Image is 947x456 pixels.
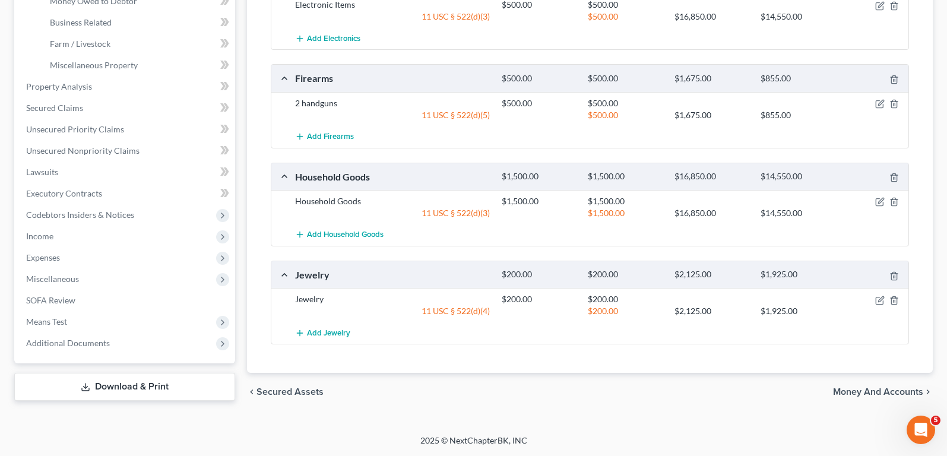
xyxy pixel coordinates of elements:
[295,322,350,344] button: Add Jewelry
[907,416,935,444] iframe: Intercom live chat
[295,126,354,148] button: Add Firearms
[26,103,83,113] span: Secured Claims
[26,274,79,284] span: Miscellaneous
[289,72,496,84] div: Firearms
[669,269,755,280] div: $2,125.00
[582,269,668,280] div: $200.00
[17,97,235,119] a: Secured Claims
[923,387,933,397] i: chevron_right
[289,207,496,219] div: 11 USC § 522(d)(3)
[669,207,755,219] div: $16,850.00
[295,27,360,49] button: Add Electronics
[17,290,235,311] a: SOFA Review
[289,195,496,207] div: Household Goods
[50,60,138,70] span: Miscellaneous Property
[307,132,354,141] span: Add Firearms
[26,167,58,177] span: Lawsuits
[669,109,755,121] div: $1,675.00
[17,76,235,97] a: Property Analysis
[582,293,668,305] div: $200.00
[247,387,324,397] button: chevron_left Secured Assets
[582,109,668,121] div: $500.00
[289,11,496,23] div: 11 USC § 522(d)(3)
[289,109,496,121] div: 11 USC § 522(d)(5)
[755,109,841,121] div: $855.00
[669,73,755,84] div: $1,675.00
[17,161,235,183] a: Lawsuits
[289,293,496,305] div: Jewelry
[582,207,668,219] div: $1,500.00
[40,12,235,33] a: Business Related
[26,231,53,241] span: Income
[26,124,124,134] span: Unsecured Priority Claims
[755,73,841,84] div: $855.00
[26,338,110,348] span: Additional Documents
[17,140,235,161] a: Unsecured Nonpriority Claims
[582,195,668,207] div: $1,500.00
[256,387,324,397] span: Secured Assets
[669,171,755,182] div: $16,850.00
[582,11,668,23] div: $500.00
[307,328,350,338] span: Add Jewelry
[135,435,812,456] div: 2025 © NextChapterBK, INC
[755,171,841,182] div: $14,550.00
[26,188,102,198] span: Executory Contracts
[496,73,582,84] div: $500.00
[496,269,582,280] div: $200.00
[26,210,134,220] span: Codebtors Insiders & Notices
[307,34,360,43] span: Add Electronics
[26,295,75,305] span: SOFA Review
[833,387,933,397] button: Money and Accounts chevron_right
[833,387,923,397] span: Money and Accounts
[669,11,755,23] div: $16,850.00
[26,81,92,91] span: Property Analysis
[582,73,668,84] div: $500.00
[289,305,496,317] div: 11 USC § 522(d)(4)
[496,293,582,305] div: $200.00
[496,97,582,109] div: $500.00
[17,183,235,204] a: Executory Contracts
[755,207,841,219] div: $14,550.00
[496,171,582,182] div: $1,500.00
[755,269,841,280] div: $1,925.00
[40,33,235,55] a: Farm / Livestock
[50,39,110,49] span: Farm / Livestock
[289,268,496,281] div: Jewelry
[247,387,256,397] i: chevron_left
[755,305,841,317] div: $1,925.00
[496,195,582,207] div: $1,500.00
[26,145,140,156] span: Unsecured Nonpriority Claims
[50,17,112,27] span: Business Related
[289,97,496,109] div: 2 handguns
[26,316,67,327] span: Means Test
[755,11,841,23] div: $14,550.00
[289,170,496,183] div: Household Goods
[40,55,235,76] a: Miscellaneous Property
[582,97,668,109] div: $500.00
[931,416,940,425] span: 5
[295,224,384,246] button: Add Household Goods
[582,305,668,317] div: $200.00
[17,119,235,140] a: Unsecured Priority Claims
[14,373,235,401] a: Download & Print
[669,305,755,317] div: $2,125.00
[582,171,668,182] div: $1,500.00
[307,230,384,240] span: Add Household Goods
[26,252,60,262] span: Expenses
